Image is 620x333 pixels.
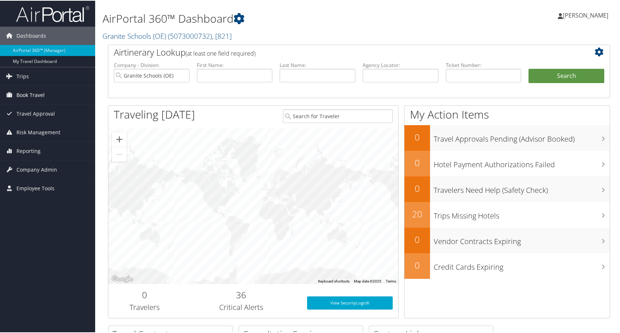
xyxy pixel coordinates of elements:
[404,233,430,245] h2: 0
[404,201,610,227] a: 20Trips Missing Hotels
[16,67,29,85] span: Trips
[102,30,232,40] a: Granite Schools (OE)
[446,61,522,68] label: Ticket Number:
[16,179,55,197] span: Employee Tools
[386,278,396,283] a: Terms (opens in new tab)
[404,207,430,220] h2: 20
[186,288,296,300] h2: 36
[283,109,393,122] input: Search for Traveler
[114,61,190,68] label: Company - Division:
[212,30,232,40] span: , [ 821 ]
[318,278,350,283] button: Keyboard shortcuts
[307,296,393,309] a: View SecurityLogic®
[404,106,610,121] h1: My Action Items
[434,130,610,143] h3: Travel Approvals Pending (Advisor Booked)
[404,156,430,168] h2: 0
[404,150,610,176] a: 0Hotel Payment Authorizations Failed
[434,258,610,272] h3: Credit Cards Expiring
[363,61,438,68] label: Agency Locator:
[434,232,610,246] h3: Vendor Contracts Expiring
[280,61,355,68] label: Last Name:
[114,106,195,121] h1: Traveling [DATE]
[16,5,89,22] img: airportal-logo.png
[110,274,134,283] a: Open this area in Google Maps (opens a new window)
[16,141,41,160] span: Reporting
[114,288,175,300] h2: 0
[110,274,134,283] img: Google
[114,45,563,58] h2: Airtinerary Lookup
[434,155,610,169] h3: Hotel Payment Authorizations Failed
[114,302,175,312] h3: Travelers
[404,252,610,278] a: 0Credit Cards Expiring
[404,227,610,252] a: 0Vendor Contracts Expiring
[16,123,60,141] span: Risk Management
[16,160,57,178] span: Company Admin
[404,130,430,143] h2: 0
[563,11,608,19] span: [PERSON_NAME]
[404,176,610,201] a: 0Travelers Need Help (Safety Check)
[112,131,127,146] button: Zoom in
[434,206,610,220] h3: Trips Missing Hotels
[186,49,255,57] span: (at least one field required)
[404,182,430,194] h2: 0
[404,124,610,150] a: 0Travel Approvals Pending (Advisor Booked)
[16,104,55,122] span: Travel Approval
[16,85,45,104] span: Book Travel
[197,61,273,68] label: First Name:
[529,68,604,83] button: Search
[186,302,296,312] h3: Critical Alerts
[16,26,46,44] span: Dashboards
[168,30,212,40] span: ( 5073000732 )
[404,258,430,271] h2: 0
[354,278,381,283] span: Map data ©2025
[558,4,616,26] a: [PERSON_NAME]
[112,146,127,161] button: Zoom out
[102,10,445,26] h1: AirPortal 360™ Dashboard
[434,181,610,195] h3: Travelers Need Help (Safety Check)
